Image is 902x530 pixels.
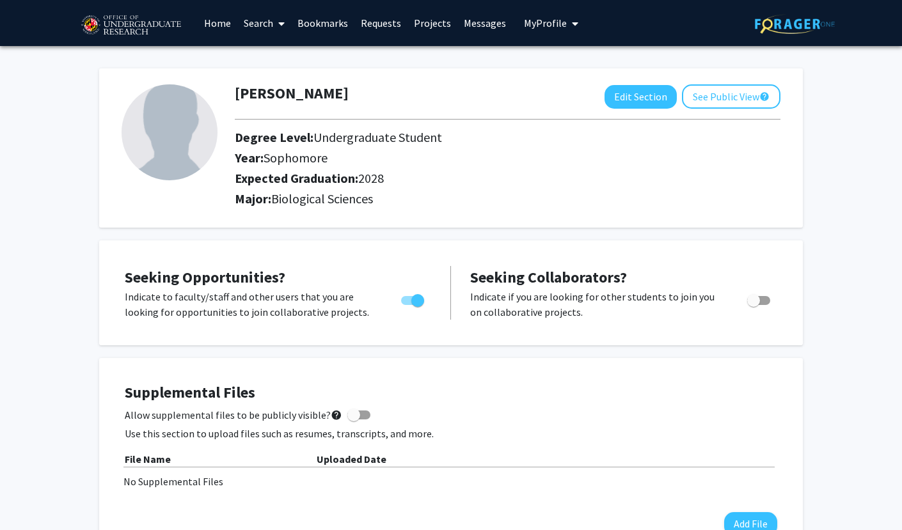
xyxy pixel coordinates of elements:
[10,472,54,520] iframe: Chat
[396,289,431,308] div: Toggle
[77,10,185,42] img: University of Maryland Logo
[742,289,777,308] div: Toggle
[457,1,512,45] a: Messages
[125,267,285,287] span: Seeking Opportunities?
[759,89,770,104] mat-icon: help
[235,171,722,186] h2: Expected Graduation:
[317,453,386,465] b: Uploaded Date
[235,150,722,166] h2: Year:
[407,1,457,45] a: Projects
[524,17,567,29] span: My Profile
[237,1,291,45] a: Search
[354,1,407,45] a: Requests
[331,407,342,423] mat-icon: help
[235,84,349,103] h1: [PERSON_NAME]
[682,84,780,109] button: See Public View
[235,191,780,207] h2: Major:
[125,426,777,441] p: Use this section to upload files such as resumes, transcripts, and more.
[198,1,237,45] a: Home
[291,1,354,45] a: Bookmarks
[125,407,342,423] span: Allow supplemental files to be publicly visible?
[125,453,171,465] b: File Name
[470,267,627,287] span: Seeking Collaborators?
[271,191,373,207] span: Biological Sciences
[122,84,218,180] img: Profile Picture
[123,474,779,489] div: No Supplemental Files
[605,85,677,109] button: Edit Section
[313,129,442,145] span: Undergraduate Student
[125,384,777,402] h4: Supplemental Files
[358,170,384,186] span: 2028
[235,130,722,145] h2: Degree Level:
[125,289,377,320] p: Indicate to faculty/staff and other users that you are looking for opportunities to join collabor...
[264,150,328,166] span: Sophomore
[470,289,723,320] p: Indicate if you are looking for other students to join you on collaborative projects.
[755,14,835,34] img: ForagerOne Logo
